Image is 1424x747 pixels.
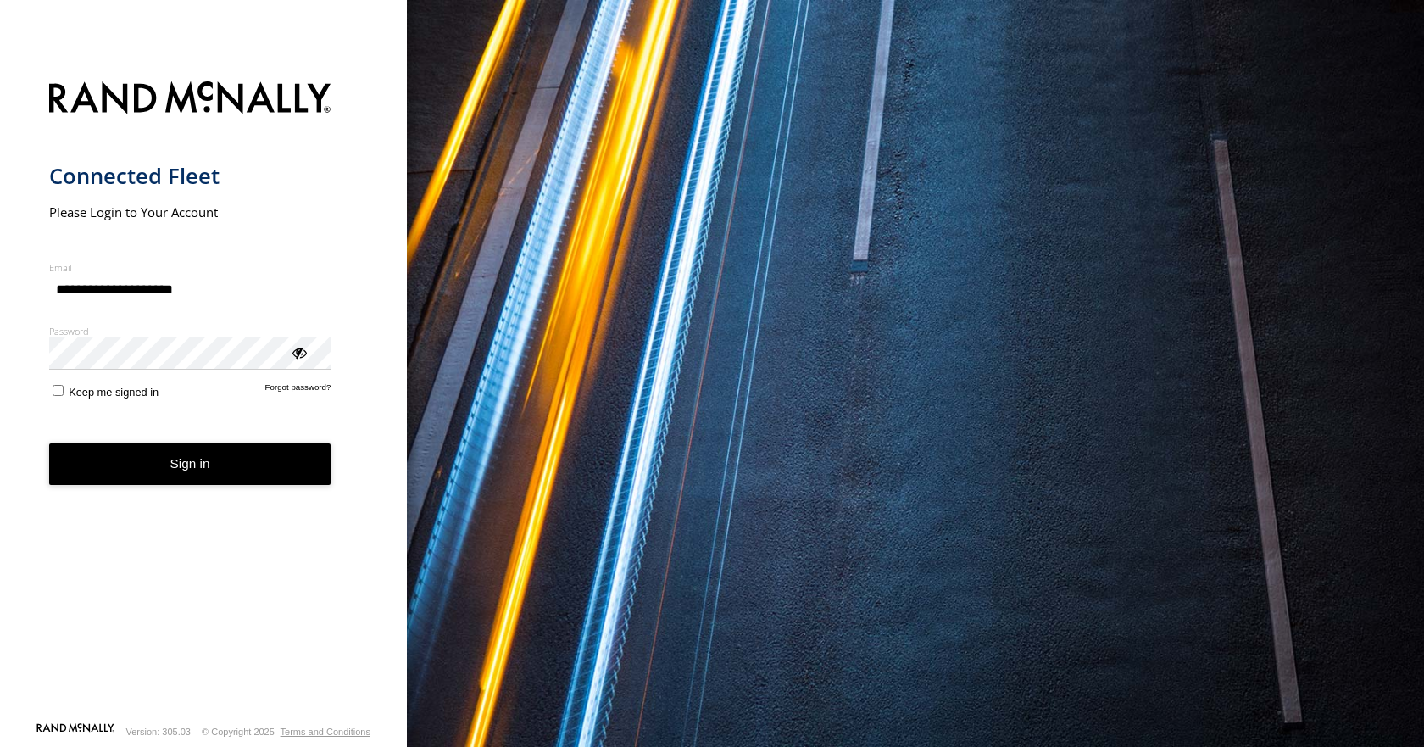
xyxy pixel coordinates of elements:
form: main [49,71,359,722]
input: Keep me signed in [53,385,64,396]
a: Visit our Website [36,723,114,740]
div: © Copyright 2025 - [202,727,370,737]
div: Version: 305.03 [126,727,191,737]
h1: Connected Fleet [49,162,331,190]
img: Rand McNally [49,78,331,121]
div: ViewPassword [290,343,307,360]
a: Terms and Conditions [281,727,370,737]
a: Forgot password? [265,382,331,399]
span: Keep me signed in [69,386,159,399]
label: Password [49,325,331,337]
label: Email [49,261,331,274]
button: Sign in [49,443,331,485]
h2: Please Login to Your Account [49,203,331,220]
